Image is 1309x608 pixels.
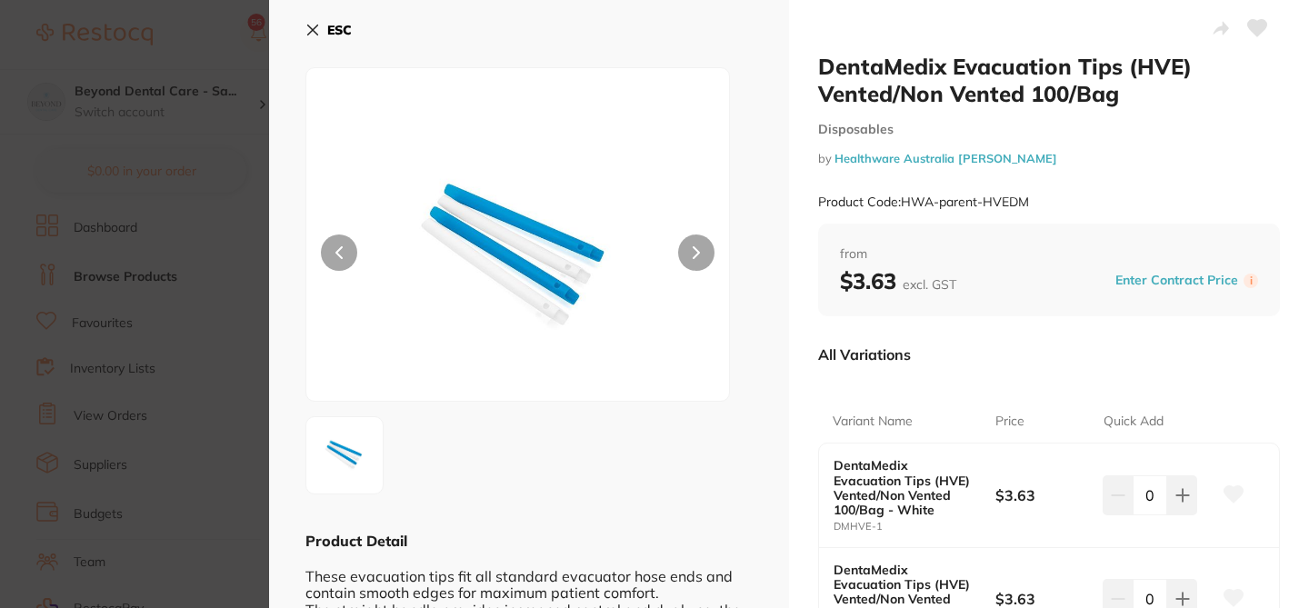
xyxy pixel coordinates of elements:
[818,194,1029,210] small: Product Code: HWA-parent-HVEDM
[818,345,911,364] p: All Variations
[391,114,645,401] img: OXJtNy5qcGVn
[818,53,1280,107] h2: DentaMedix Evacuation Tips (HVE) Vented/Non Vented 100/Bag
[1104,413,1164,431] p: Quick Add
[305,15,352,45] button: ESC
[305,532,407,550] b: Product Detail
[1244,274,1258,288] label: i
[818,152,1280,165] small: by
[840,245,1258,264] span: from
[327,22,352,38] b: ESC
[834,521,995,533] small: DMHVE-1
[995,413,1024,431] p: Price
[840,267,956,294] b: $3.63
[1110,272,1244,289] button: Enter Contract Price
[995,485,1093,505] b: $3.63
[818,122,1280,137] small: Disposables
[834,151,1057,165] a: Healthware Australia [PERSON_NAME]
[834,458,979,516] b: DentaMedix Evacuation Tips (HVE) Vented/Non Vented 100/Bag - White
[833,413,913,431] p: Variant Name
[312,423,377,488] img: OXJtNy5qcGVn
[903,276,956,293] span: excl. GST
